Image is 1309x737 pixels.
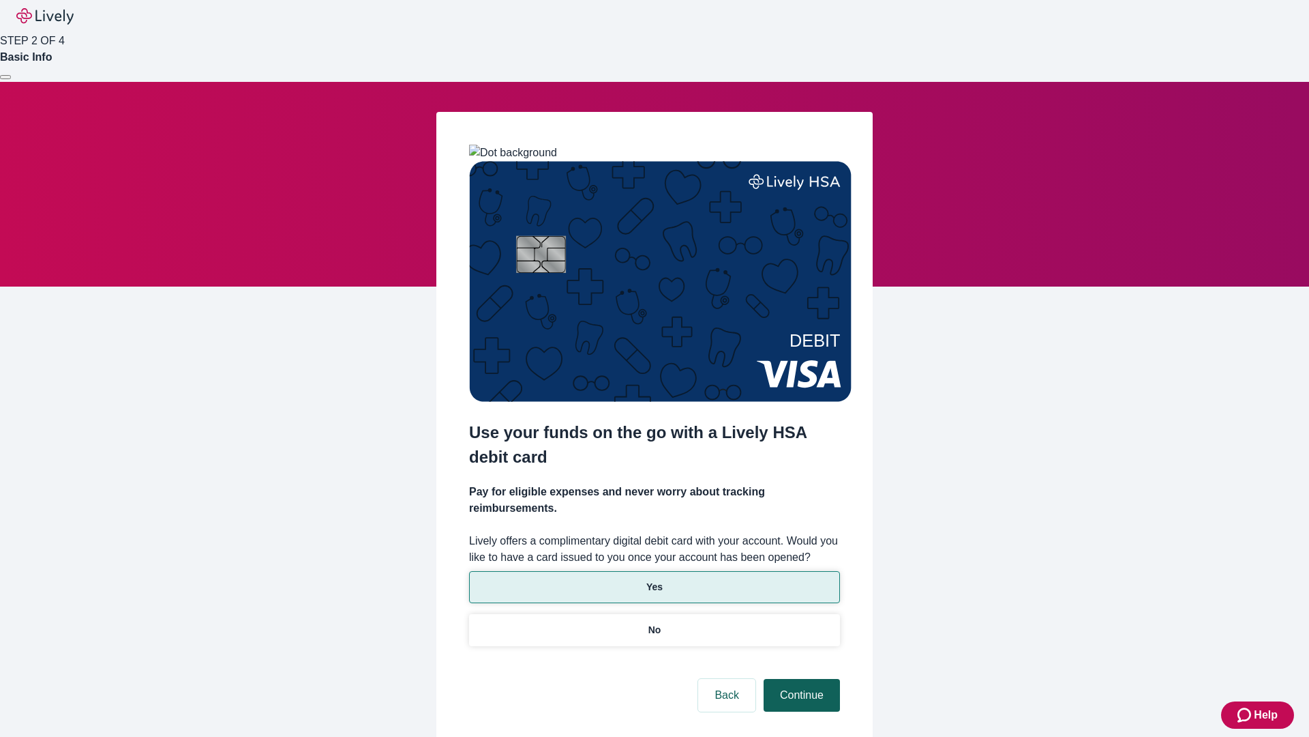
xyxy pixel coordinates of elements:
[16,8,74,25] img: Lively
[469,533,840,566] label: Lively offers a complimentary digital debit card with your account. Would you like to have a card...
[1237,707,1254,723] svg: Zendesk support icon
[469,571,840,603] button: Yes
[1254,707,1278,723] span: Help
[469,614,840,646] button: No
[469,161,852,402] img: Debit card
[469,145,557,161] img: Dot background
[764,679,840,712] button: Continue
[469,420,840,469] h2: Use your funds on the go with a Lively HSA debit card
[646,580,663,594] p: Yes
[648,623,661,637] p: No
[698,679,755,712] button: Back
[469,484,840,517] h4: Pay for eligible expenses and never worry about tracking reimbursements.
[1221,702,1294,729] button: Zendesk support iconHelp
